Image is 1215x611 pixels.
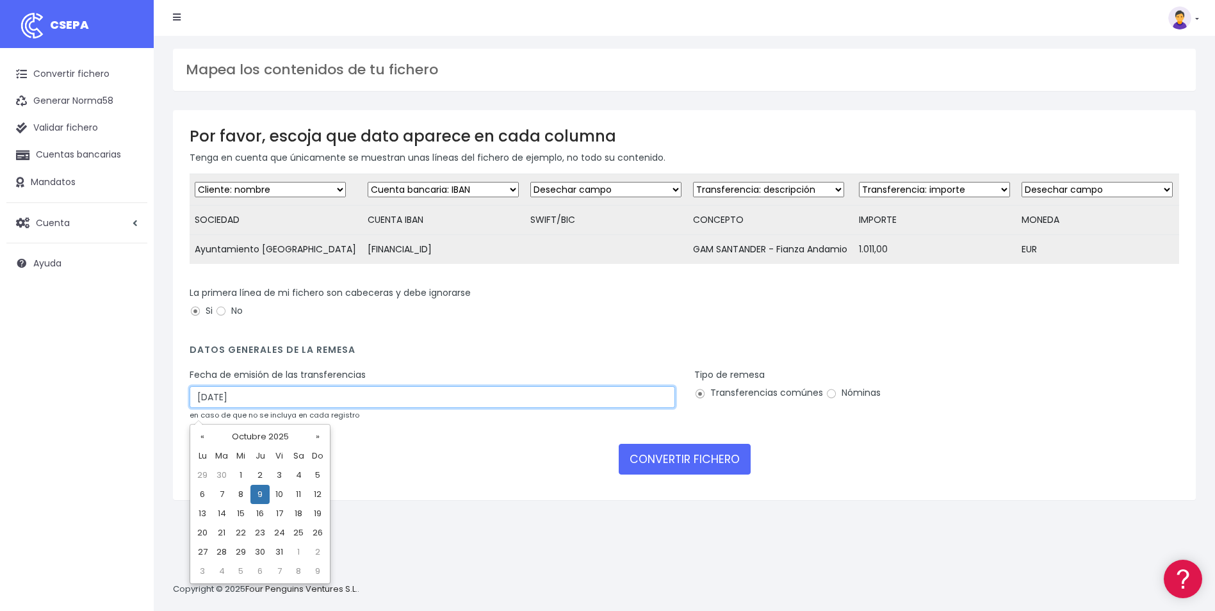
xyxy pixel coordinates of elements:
td: 2 [308,542,327,562]
td: 11 [289,485,308,504]
td: 29 [231,542,250,562]
th: Lu [193,446,212,466]
td: 8 [231,485,250,504]
label: La primera línea de mi fichero son cabeceras y debe ignorarse [190,286,471,300]
span: CSEPA [50,17,89,33]
td: Ayuntamiento [GEOGRAPHIC_DATA] [190,235,363,265]
td: 6 [193,485,212,504]
h3: Mapea los contenidos de tu fichero [186,61,1183,78]
th: « [193,427,212,446]
label: Fecha de emisión de las transferencias [190,368,366,382]
th: » [308,427,327,446]
td: 21 [212,523,231,542]
p: Copyright © 2025 . [173,583,359,596]
h4: Datos generales de la remesa [190,345,1179,362]
td: 5 [308,466,327,485]
th: Ma [212,446,231,466]
td: IMPORTE [854,206,1016,235]
td: 27 [193,542,212,562]
td: GAM SANTANDER - Fianza Andamio [688,235,854,265]
label: Si [190,304,213,318]
span: Ayuda [33,257,61,270]
a: Cuentas bancarias [6,142,147,168]
td: 9 [308,562,327,581]
a: Convertir fichero [6,61,147,88]
td: 2 [250,466,270,485]
th: Sa [289,446,308,466]
a: Four Penguins Ventures S.L. [245,583,357,595]
td: 30 [212,466,231,485]
td: 19 [308,504,327,523]
td: 8 [289,562,308,581]
td: 9 [250,485,270,504]
td: SOCIEDAD [190,206,363,235]
td: 28 [212,542,231,562]
td: 23 [250,523,270,542]
td: CONCEPTO [688,206,854,235]
th: Mi [231,446,250,466]
th: Do [308,446,327,466]
p: Tenga en cuenta que únicamente se muestran unas líneas del fichero de ejemplo, no todo su contenido. [190,151,1179,165]
td: 31 [270,542,289,562]
img: logo [16,10,48,42]
a: Validar fichero [6,115,147,142]
td: 3 [193,562,212,581]
td: [FINANCIAL_ID] [363,235,525,265]
a: Cuenta [6,209,147,236]
td: 10 [270,485,289,504]
h3: Por favor, escoja que dato aparece en cada columna [190,127,1179,145]
td: 5 [231,562,250,581]
td: 14 [212,504,231,523]
td: 1 [289,542,308,562]
td: 7 [212,485,231,504]
td: 17 [270,504,289,523]
td: 30 [250,542,270,562]
label: Transferencias comúnes [694,386,823,400]
td: 6 [250,562,270,581]
td: 20 [193,523,212,542]
td: 13 [193,504,212,523]
th: Ju [250,446,270,466]
td: EUR [1016,235,1179,265]
td: 24 [270,523,289,542]
td: 18 [289,504,308,523]
td: MONEDA [1016,206,1179,235]
a: Generar Norma58 [6,88,147,115]
label: Tipo de remesa [694,368,765,382]
label: Nóminas [826,386,881,400]
td: 1.011,00 [854,235,1016,265]
img: profile [1168,6,1191,29]
td: 4 [212,562,231,581]
td: 29 [193,466,212,485]
td: 7 [270,562,289,581]
a: Mandatos [6,169,147,196]
td: 1 [231,466,250,485]
th: Octubre 2025 [212,427,308,446]
th: Vi [270,446,289,466]
label: No [215,304,243,318]
td: 12 [308,485,327,504]
a: Ayuda [6,250,147,277]
td: 22 [231,523,250,542]
td: CUENTA IBAN [363,206,525,235]
td: 16 [250,504,270,523]
span: Cuenta [36,216,70,229]
td: 25 [289,523,308,542]
td: 3 [270,466,289,485]
small: en caso de que no se incluya en cada registro [190,410,359,420]
button: CONVERTIR FICHERO [619,444,751,475]
td: 15 [231,504,250,523]
td: 4 [289,466,308,485]
td: SWIFT/BIC [525,206,688,235]
td: 26 [308,523,327,542]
